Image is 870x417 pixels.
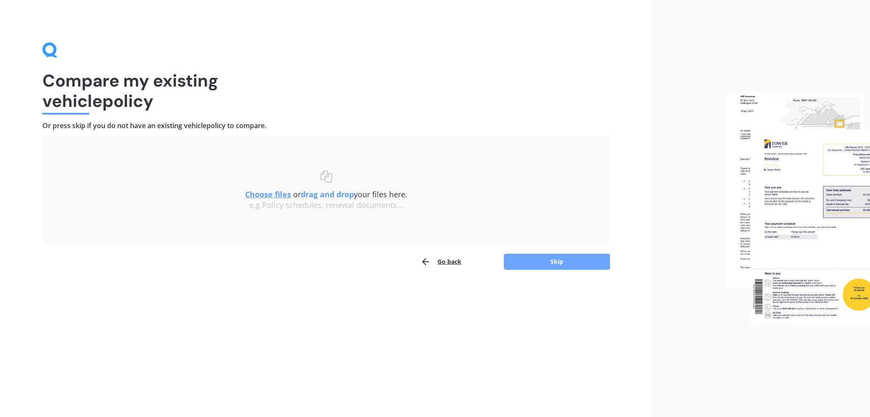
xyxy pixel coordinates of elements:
[245,189,291,199] u: Choose files
[504,254,610,270] button: Skip
[421,253,461,270] button: Go back
[245,189,407,199] span: or your files here.
[42,70,610,111] h1: Compare my existing vehicle policy
[301,189,354,199] b: drag and drop
[59,201,593,210] div: e.g Policy schedules, renewal documents...
[42,121,610,130] h4: Or press skip if you do not have an existing vehicle policy to compare.
[725,92,870,325] img: files.webp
